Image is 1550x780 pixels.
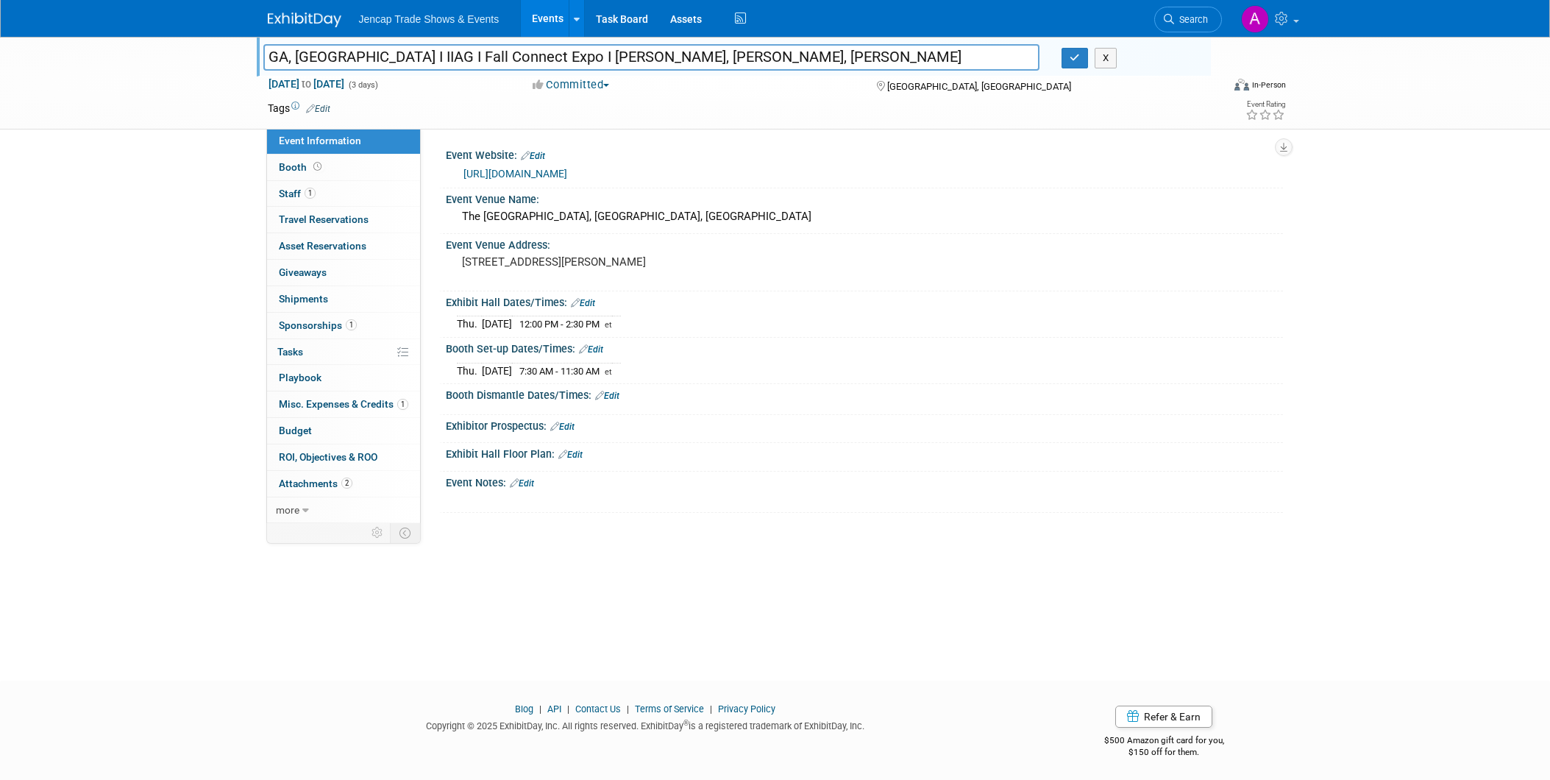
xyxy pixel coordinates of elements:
[1251,79,1286,91] div: In-Person
[519,366,600,377] span: 7:30 AM - 11:30 AM
[605,320,612,330] span: et
[1045,725,1283,759] div: $500 Amazon gift card for you,
[279,135,361,146] span: Event Information
[268,13,341,27] img: ExhibitDay
[267,365,420,391] a: Playbook
[446,291,1283,311] div: Exhibit Hall Dates/Times:
[279,188,316,199] span: Staff
[887,81,1071,92] span: [GEOGRAPHIC_DATA], [GEOGRAPHIC_DATA]
[446,472,1283,491] div: Event Notes:
[267,471,420,497] a: Attachments2
[605,367,612,377] span: et
[267,207,420,233] a: Travel Reservations
[306,104,330,114] a: Edit
[623,703,633,715] span: |
[579,344,603,355] a: Edit
[365,523,391,542] td: Personalize Event Tab Strip
[267,181,420,207] a: Staff1
[299,78,313,90] span: to
[1095,48,1117,68] button: X
[279,451,377,463] span: ROI, Objectives & ROO
[1115,706,1212,728] a: Refer & Earn
[1174,14,1208,25] span: Search
[446,384,1283,403] div: Booth Dismantle Dates/Times:
[305,188,316,199] span: 1
[267,444,420,470] a: ROI, Objectives & ROO
[462,255,778,269] pre: [STREET_ADDRESS][PERSON_NAME]
[268,716,1024,733] div: Copyright © 2025 ExhibitDay, Inc. All rights reserved. ExhibitDay is a registered trademark of Ex...
[446,144,1283,163] div: Event Website:
[718,703,775,715] a: Privacy Policy
[359,13,500,25] span: Jencap Trade Shows & Events
[279,372,321,383] span: Playbook
[446,188,1283,207] div: Event Venue Name:
[268,77,345,91] span: [DATE] [DATE]
[446,338,1283,357] div: Booth Set-up Dates/Times:
[279,240,366,252] span: Asset Reservations
[527,77,615,93] button: Committed
[347,80,378,90] span: (3 days)
[1245,101,1285,108] div: Event Rating
[267,128,420,154] a: Event Information
[457,316,482,332] td: Thu.
[446,443,1283,462] div: Exhibit Hall Floor Plan:
[267,155,420,180] a: Booth
[575,703,621,715] a: Contact Us
[482,363,512,378] td: [DATE]
[1234,79,1249,91] img: Format-Inperson.png
[267,286,420,312] a: Shipments
[267,418,420,444] a: Budget
[279,161,324,173] span: Booth
[457,363,482,378] td: Thu.
[564,703,573,715] span: |
[276,504,299,516] span: more
[521,151,545,161] a: Edit
[510,478,534,489] a: Edit
[635,703,704,715] a: Terms of Service
[397,399,408,410] span: 1
[446,234,1283,252] div: Event Venue Address:
[267,260,420,286] a: Giveaways
[268,101,330,116] td: Tags
[463,168,567,180] a: [URL][DOMAIN_NAME]
[267,497,420,523] a: more
[279,398,408,410] span: Misc. Expenses & Credits
[457,205,1272,228] div: The [GEOGRAPHIC_DATA], [GEOGRAPHIC_DATA], [GEOGRAPHIC_DATA]
[482,316,512,332] td: [DATE]
[515,703,533,715] a: Blog
[1241,5,1269,33] img: Allison Sharpe
[279,425,312,436] span: Budget
[390,523,420,542] td: Toggle Event Tabs
[346,319,357,330] span: 1
[279,293,328,305] span: Shipments
[1135,77,1287,99] div: Event Format
[1154,7,1222,32] a: Search
[267,233,420,259] a: Asset Reservations
[279,266,327,278] span: Giveaways
[547,703,561,715] a: API
[267,313,420,338] a: Sponsorships1
[595,391,619,401] a: Edit
[267,339,420,365] a: Tasks
[446,415,1283,434] div: Exhibitor Prospectus:
[310,161,324,172] span: Booth not reserved yet
[558,450,583,460] a: Edit
[536,703,545,715] span: |
[279,478,352,489] span: Attachments
[571,298,595,308] a: Edit
[706,703,716,715] span: |
[279,213,369,225] span: Travel Reservations
[279,319,357,331] span: Sponsorships
[683,719,689,727] sup: ®
[1045,746,1283,759] div: $150 off for them.
[519,319,600,330] span: 12:00 PM - 2:30 PM
[550,422,575,432] a: Edit
[277,346,303,358] span: Tasks
[267,391,420,417] a: Misc. Expenses & Credits1
[341,478,352,489] span: 2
